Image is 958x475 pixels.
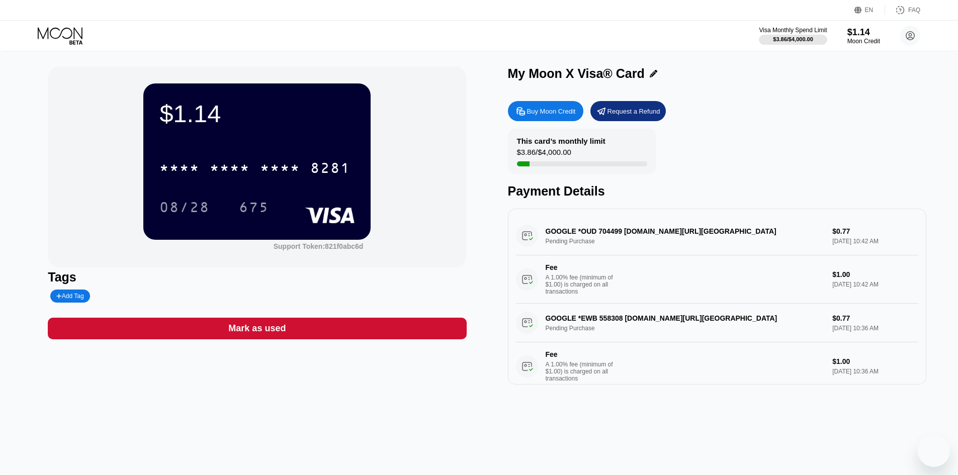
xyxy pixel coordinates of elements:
div: $1.14 [847,27,880,38]
div: $1.00 [832,357,918,365]
div: 08/28 [159,201,210,217]
div: 08/28 [152,195,217,220]
div: EN [865,7,874,14]
div: Add Tag [50,290,90,303]
div: FAQ [885,5,920,15]
div: Payment Details [508,184,926,199]
div: Buy Moon Credit [508,101,583,121]
div: Fee [546,350,616,358]
div: Buy Moon Credit [527,107,576,116]
div: $3.86 / $4,000.00 [773,36,813,42]
div: Support Token: 821f0abc6d [274,242,364,250]
div: FeeA 1.00% fee (minimum of $1.00) is charged on all transactions$1.00[DATE] 10:42 AM [516,255,918,304]
div: FAQ [908,7,920,14]
div: My Moon X Visa® Card [508,66,645,81]
div: Visa Monthly Spend Limit$3.86/$4,000.00 [759,27,827,45]
div: 675 [231,195,277,220]
div: Fee [546,263,616,271]
div: A 1.00% fee (minimum of $1.00) is charged on all transactions [546,361,621,382]
div: [DATE] 10:42 AM [832,281,918,288]
div: 675 [239,201,269,217]
div: Mark as used [228,323,286,334]
iframe: Nút để khởi chạy cửa sổ nhắn tin [918,435,950,467]
div: This card’s monthly limit [517,137,605,145]
div: $3.86 / $4,000.00 [517,148,571,161]
div: Add Tag [56,293,83,300]
div: Request a Refund [590,101,666,121]
div: Mark as used [48,318,466,339]
div: [DATE] 10:36 AM [832,368,918,375]
div: $1.14 [159,100,355,128]
div: Support Token:821f0abc6d [274,242,364,250]
div: $1.00 [832,270,918,278]
div: 8281 [310,161,351,177]
div: Tags [48,270,466,284]
div: Request a Refund [607,107,660,116]
div: Moon Credit [847,38,880,45]
div: Visa Monthly Spend Limit [759,27,827,34]
div: EN [854,5,885,15]
div: A 1.00% fee (minimum of $1.00) is charged on all transactions [546,274,621,295]
div: FeeA 1.00% fee (minimum of $1.00) is charged on all transactions$1.00[DATE] 10:36 AM [516,342,918,391]
div: $1.14Moon Credit [847,27,880,45]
